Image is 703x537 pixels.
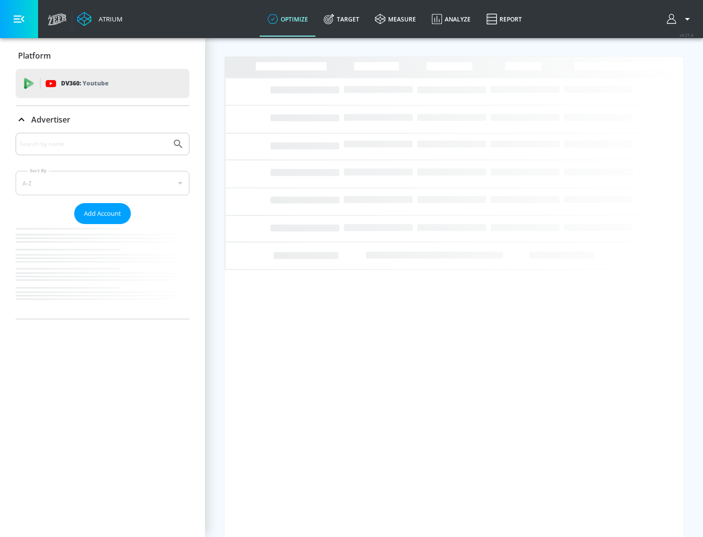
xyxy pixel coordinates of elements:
a: optimize [260,1,316,37]
a: Target [316,1,367,37]
a: Atrium [77,12,123,26]
div: Advertiser [16,133,189,319]
nav: list of Advertiser [16,224,189,319]
div: Platform [16,42,189,69]
p: DV360: [61,78,108,89]
input: Search by name [20,138,167,150]
div: Atrium [95,15,123,23]
a: Report [478,1,530,37]
div: A-Z [16,171,189,195]
p: Youtube [83,78,108,88]
button: Add Account [74,203,131,224]
a: measure [367,1,424,37]
div: DV360: Youtube [16,69,189,98]
a: Analyze [424,1,478,37]
div: Advertiser [16,106,189,133]
span: Add Account [84,208,121,219]
p: Platform [18,50,51,61]
p: Advertiser [31,114,70,125]
span: v 4.25.4 [680,32,693,38]
label: Sort By [28,167,49,174]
